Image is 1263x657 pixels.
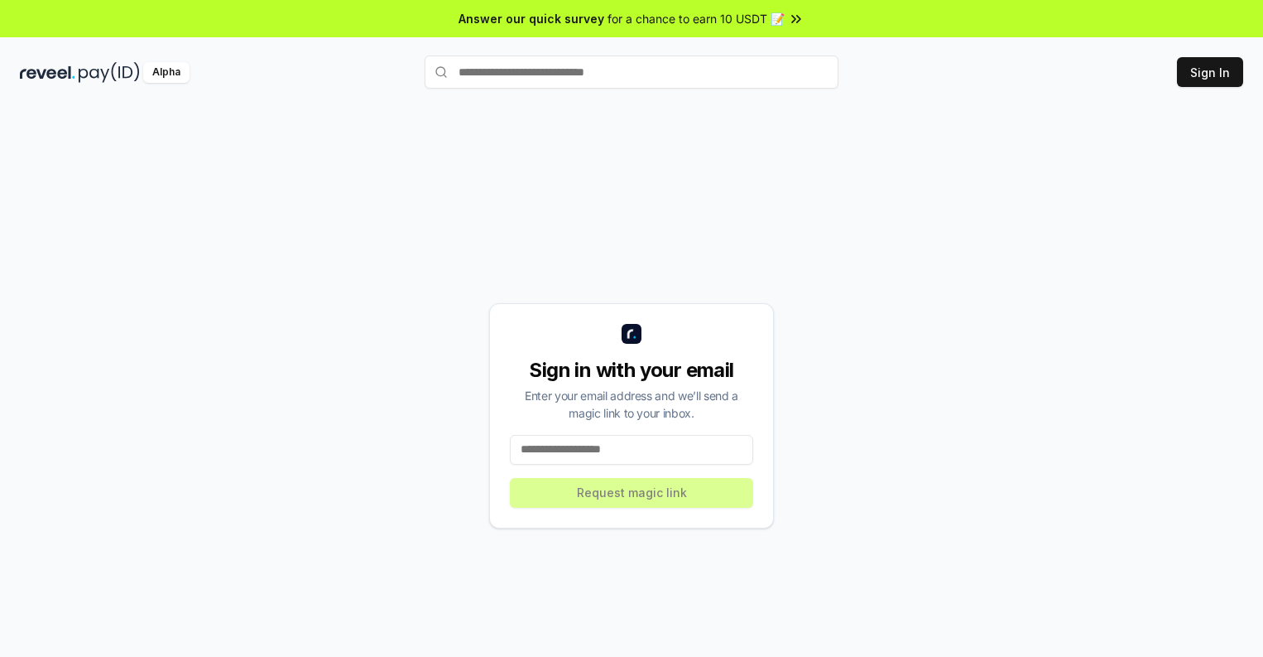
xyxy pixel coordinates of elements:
[622,324,641,344] img: logo_small
[1177,57,1243,87] button: Sign In
[510,357,753,384] div: Sign in with your email
[459,10,604,27] span: Answer our quick survey
[79,62,140,83] img: pay_id
[510,387,753,422] div: Enter your email address and we’ll send a magic link to your inbox.
[20,62,75,83] img: reveel_dark
[607,10,785,27] span: for a chance to earn 10 USDT 📝
[143,62,190,83] div: Alpha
